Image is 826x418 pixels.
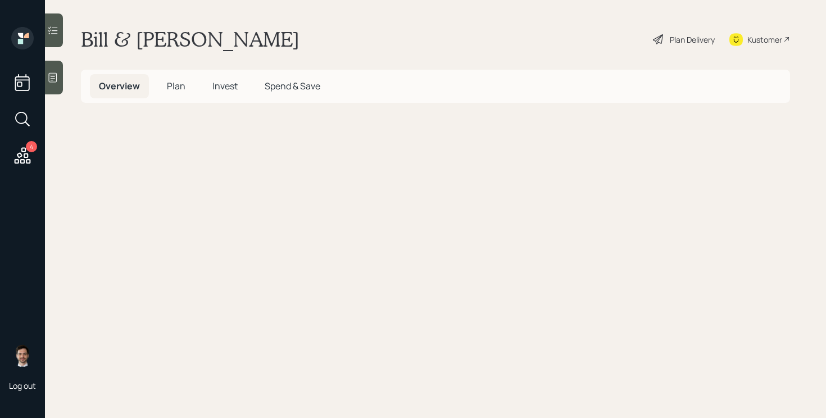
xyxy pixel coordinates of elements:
span: Plan [167,80,185,92]
div: Log out [9,380,36,391]
span: Overview [99,80,140,92]
span: Invest [212,80,238,92]
img: jonah-coleman-headshot.png [11,344,34,367]
span: Spend & Save [265,80,320,92]
div: 4 [26,141,37,152]
h1: Bill & [PERSON_NAME] [81,27,299,52]
div: Plan Delivery [670,34,715,46]
div: Kustomer [747,34,782,46]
